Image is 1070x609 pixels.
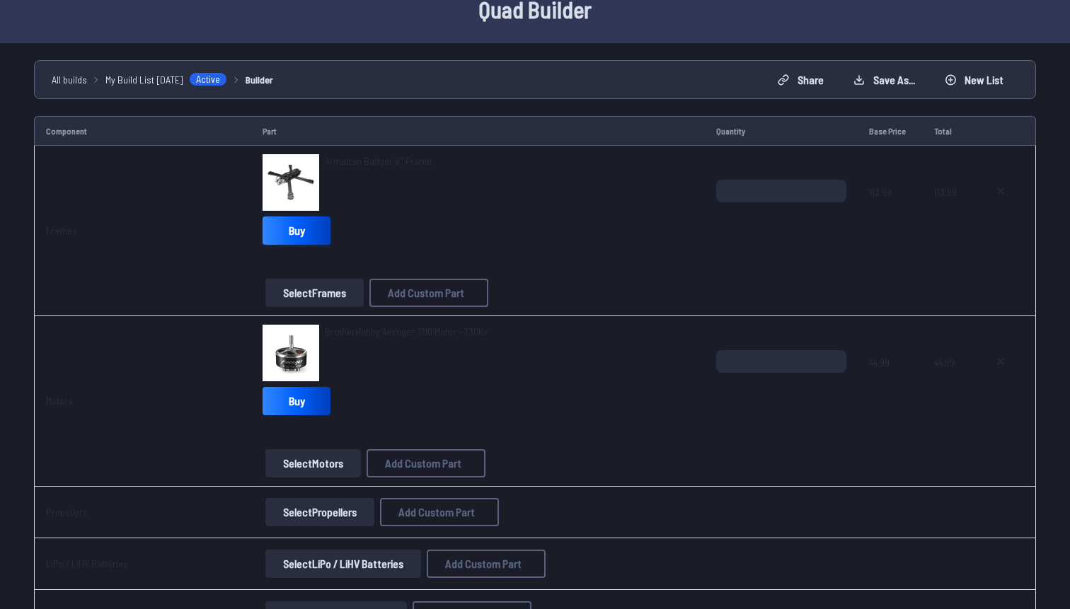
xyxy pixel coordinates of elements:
[105,72,227,87] a: My Build List [DATE]Active
[325,325,488,339] a: BrotherHobby Avenger 3110 Motor - 730Kv
[263,498,377,526] a: SelectPropellers
[263,279,367,307] a: SelectFrames
[263,449,364,477] a: SelectMotors
[263,154,319,211] img: image
[869,350,911,418] span: 44.99
[705,116,858,146] td: Quantity
[398,506,475,518] span: Add Custom Part
[263,387,330,415] a: Buy
[380,498,499,526] button: Add Custom Part
[388,287,464,298] span: Add Custom Part
[251,116,705,146] td: Part
[858,116,923,146] td: Base Price
[46,224,77,236] a: Frames
[105,72,183,87] span: My Build List [DATE]
[869,180,911,248] span: 113.99
[369,279,488,307] button: Add Custom Part
[246,72,273,87] a: Builder
[427,550,546,578] button: Add Custom Part
[263,550,424,578] a: SelectLiPo / LiHV Batteries
[766,69,836,91] button: Share
[385,458,461,469] span: Add Custom Part
[933,69,1016,91] button: New List
[34,116,251,146] td: Component
[263,325,319,381] img: image
[46,395,73,407] a: Motors
[325,325,488,337] span: BrotherHobby Avenger 3110 Motor - 730Kv
[189,72,227,86] span: Active
[46,506,88,518] a: Propellers
[265,449,361,477] button: SelectMotors
[265,550,421,578] button: SelectLiPo / LiHV Batteries
[367,449,485,477] button: Add Custom Part
[263,216,330,245] a: Buy
[934,180,961,248] span: 113.99
[52,72,87,87] a: All builds
[923,116,972,146] td: Total
[46,557,128,569] a: LiPo / LiHV Batteries
[265,279,364,307] button: SelectFrames
[265,498,374,526] button: SelectPropellers
[445,558,522,569] span: Add Custom Part
[841,69,927,91] button: Save as...
[325,155,432,167] span: Armattan Badger 6" Frame
[325,154,432,168] a: Armattan Badger 6" Frame
[934,350,961,418] span: 44.99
